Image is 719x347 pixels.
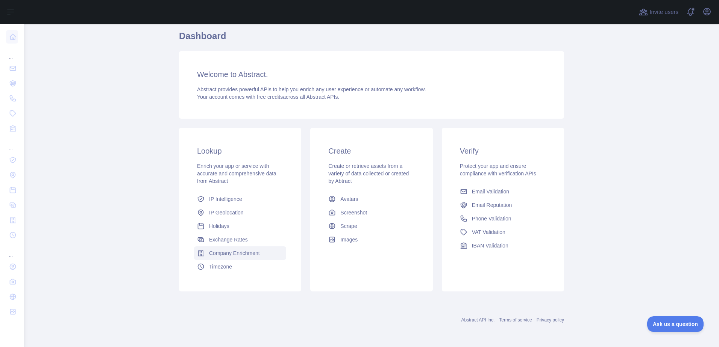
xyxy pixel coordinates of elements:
span: IBAN Validation [472,242,508,249]
span: Screenshot [340,209,367,216]
span: Exchange Rates [209,236,248,243]
span: Email Validation [472,188,509,195]
a: Scrape [325,219,417,233]
a: IP Geolocation [194,206,286,219]
span: free credits [257,94,283,100]
span: Holidays [209,222,229,230]
span: Avatars [340,195,358,203]
a: Exchange Rates [194,233,286,246]
h3: Verify [460,146,546,156]
span: IP Geolocation [209,209,244,216]
a: Email Validation [457,185,549,198]
div: ... [6,243,18,258]
a: Abstract API Inc. [461,317,495,323]
h1: Dashboard [179,30,564,48]
h3: Create [328,146,414,156]
button: Invite users [637,6,680,18]
a: Privacy policy [537,317,564,323]
a: Holidays [194,219,286,233]
a: Company Enrichment [194,246,286,260]
span: Invite users [649,8,678,17]
a: IBAN Validation [457,239,549,252]
span: Your account comes with across all Abstract APIs. [197,94,339,100]
span: Abstract provides powerful APIs to help you enrich any user experience or automate any workflow. [197,86,426,92]
div: ... [6,45,18,60]
span: Images [340,236,358,243]
a: Screenshot [325,206,417,219]
a: Terms of service [499,317,532,323]
a: Timezone [194,260,286,273]
div: ... [6,137,18,152]
h3: Lookup [197,146,283,156]
iframe: Toggle Customer Support [647,316,704,332]
span: Phone Validation [472,215,511,222]
span: Create or retrieve assets from a variety of data collected or created by Abtract [328,163,409,184]
span: Enrich your app or service with accurate and comprehensive data from Abstract [197,163,276,184]
a: IP Intelligence [194,192,286,206]
a: VAT Validation [457,225,549,239]
span: Protect your app and ensure compliance with verification APIs [460,163,536,177]
a: Images [325,233,417,246]
a: Avatars [325,192,417,206]
span: Email Reputation [472,201,512,209]
a: Email Reputation [457,198,549,212]
a: Phone Validation [457,212,549,225]
span: IP Intelligence [209,195,242,203]
span: VAT Validation [472,228,505,236]
span: Timezone [209,263,232,270]
span: Scrape [340,222,357,230]
h3: Welcome to Abstract. [197,69,546,80]
span: Company Enrichment [209,249,260,257]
